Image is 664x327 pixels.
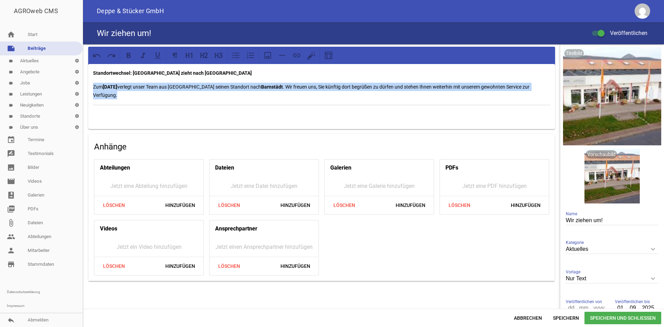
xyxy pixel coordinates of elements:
[100,223,117,234] h4: Videos
[71,78,83,89] i: settings
[9,70,13,74] i: label
[639,303,656,312] input: yyyy
[7,233,15,241] i: people
[9,114,13,119] i: label
[627,303,639,312] input: mm
[94,141,549,152] h4: Anhänge
[100,162,130,173] h4: Abteilungen
[275,260,316,272] span: Hinzufügen
[602,30,647,36] span: Veröffentlichen
[103,84,117,90] strong: [DATE]
[212,199,246,211] span: Löschen
[212,260,246,272] span: Löschen
[9,81,13,85] i: label
[9,59,13,63] i: label
[9,103,13,108] i: label
[215,162,234,173] h4: Dateien
[564,49,584,57] div: Titelbild
[160,260,201,272] span: Hinzufügen
[97,199,130,211] span: Löschen
[7,316,15,324] i: reply
[93,70,252,76] strong: Standortwechsel: [GEOGRAPHIC_DATA] zieht nach [GEOGRAPHIC_DATA]
[215,223,257,234] h4: Ansprechpartner
[7,136,15,144] i: event
[9,125,13,130] i: label
[7,191,15,199] i: photo_album
[9,92,13,97] i: label
[71,89,83,100] i: settings
[615,303,627,312] input: dd
[94,176,203,196] div: Jetzt eine Abteilung hinzufügen
[210,176,319,196] div: Jetzt eine Datei hinzufügen
[445,162,458,173] h4: PDFs
[330,162,351,173] h4: Galerien
[505,199,546,211] span: Hinzufügen
[508,312,547,324] span: Abbrechen
[325,176,434,196] div: Jetzt eine Galerie hinzufügen
[7,44,15,53] i: note
[71,111,83,122] i: settings
[586,150,617,158] div: Vorschaubild
[71,55,83,66] i: settings
[7,149,15,158] i: rate_review
[210,237,319,257] div: Jetzt einen Ansprechpartner hinzufügen
[7,246,15,255] i: person
[7,30,15,39] i: home
[328,199,361,211] span: Löschen
[160,199,201,211] span: Hinzufügen
[94,237,203,257] div: Jetzt ein Video hinzufügen
[97,260,130,272] span: Löschen
[7,205,15,213] i: picture_as_pdf
[566,303,578,312] input: dd
[7,260,15,269] i: store_mall_directory
[275,199,316,211] span: Hinzufügen
[7,177,15,185] i: movie
[578,303,590,312] input: mm
[71,66,83,78] i: settings
[71,122,83,133] i: settings
[71,100,83,111] i: settings
[390,199,431,211] span: Hinzufügen
[440,176,549,196] div: Jetzt eine PDF hinzufügen
[547,312,584,324] span: Speichern
[615,298,650,305] span: Veröffentlichen bis
[647,273,658,284] i: keyboard_arrow_down
[647,244,658,255] i: keyboard_arrow_down
[590,303,607,312] input: yyyy
[584,312,661,324] span: Speichern und Schließen
[261,84,283,90] strong: Barnstädt
[7,163,15,172] i: image
[7,219,15,227] i: attach_file
[566,298,602,305] span: Veröffentlichen von
[443,199,476,211] span: Löschen
[97,28,151,39] h4: Wir ziehen um!
[93,83,550,99] p: Zum verlegt unser Team aus [GEOGRAPHIC_DATA] seinen Standort nach . Wir freuen uns, Sie künftig d...
[97,8,164,14] span: Deppe & Stücker GmbH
